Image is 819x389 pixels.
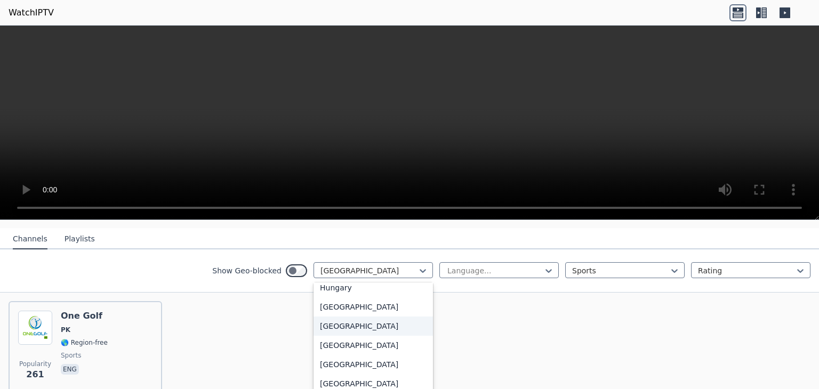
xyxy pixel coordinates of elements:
span: 🌎 Region-free [61,338,108,347]
span: Popularity [19,360,51,368]
button: Playlists [65,229,95,249]
div: Hungary [314,278,433,297]
div: [GEOGRAPHIC_DATA] [314,355,433,374]
div: [GEOGRAPHIC_DATA] [314,317,433,336]
span: PK [61,326,70,334]
a: WatchIPTV [9,6,54,19]
h6: One Golf [61,311,108,321]
span: sports [61,351,81,360]
div: [GEOGRAPHIC_DATA] [314,336,433,355]
span: 261 [26,368,44,381]
p: eng [61,364,79,375]
button: Channels [13,229,47,249]
div: [GEOGRAPHIC_DATA] [314,297,433,317]
label: Show Geo-blocked [212,265,282,276]
img: One Golf [18,311,52,345]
